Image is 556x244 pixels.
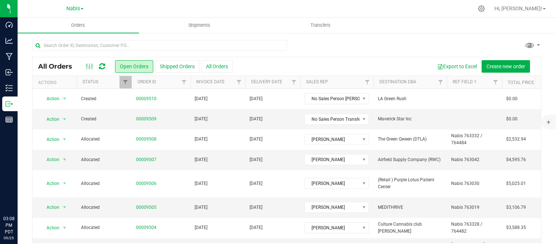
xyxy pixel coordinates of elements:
a: Ref Field 1 [453,79,476,84]
a: Invoice Date [196,79,225,84]
a: Destination DBA [379,79,416,84]
span: Hi, [PERSON_NAME]! [494,6,542,11]
span: No Sales Person Transfer [305,114,360,124]
span: $2,532.94 [506,136,526,143]
span: Nabis [66,6,80,12]
span: Action [40,154,60,165]
span: [DATE] [195,95,207,102]
a: 00009509 [136,116,157,123]
span: select [60,114,69,124]
a: Delivery Date [251,79,282,84]
span: select [60,223,69,233]
span: [DATE] [195,136,207,143]
button: All Orders [201,60,233,73]
a: Filter [435,76,447,88]
span: [DATE] [195,224,207,231]
iframe: Resource center unread badge [22,184,30,193]
span: $0.00 [506,95,518,102]
a: 00009508 [136,136,157,143]
a: Transfers [260,18,381,33]
span: Allocated [81,136,127,143]
span: [DATE] [250,224,262,231]
span: $3,588.35 [506,224,526,231]
span: [DATE] [250,180,262,187]
span: select [60,202,69,212]
span: select [60,134,69,145]
p: 09/25 [3,235,14,241]
span: Action [40,178,60,189]
span: [DATE] [195,180,207,187]
span: $5,025.01 [506,180,526,187]
span: Nabis 763042 [451,156,479,163]
span: $0.00 [506,116,518,123]
a: Orders [18,18,139,33]
inline-svg: Dashboard [5,21,13,29]
span: $3,106.79 [506,204,526,211]
span: Nabis 763030 [451,180,479,187]
a: Shipments [139,18,260,33]
span: [PERSON_NAME] [305,202,360,212]
span: [DATE] [250,116,262,123]
span: Action [40,223,60,233]
span: Created [81,95,127,102]
div: Actions [38,80,74,85]
span: (Retail ) Purple Lotus Patient Center [378,176,442,190]
a: Sales Rep [306,79,328,84]
inline-svg: Manufacturing [5,53,13,60]
span: [DATE] [250,204,262,211]
span: Nabis 763332 / 764484 [451,132,497,146]
span: Allocated [81,224,127,231]
span: Shipments [178,22,220,29]
inline-svg: Inventory [5,84,13,92]
button: Open Orders [115,60,153,73]
button: Create new order [482,60,530,73]
span: select [60,178,69,189]
inline-svg: Outbound [5,100,13,108]
inline-svg: Reports [5,116,13,123]
inline-svg: Inbound [5,69,13,76]
a: Order ID [137,79,156,84]
span: No Sales Person [PERSON_NAME] Transfer [305,94,360,104]
iframe: Resource center [7,185,29,207]
span: The Green Qween (DTLA) [378,136,442,143]
span: Transfers [301,22,340,29]
a: 00009505 [136,204,157,211]
span: [DATE] [250,95,262,102]
a: Filter [361,76,373,88]
a: 00009507 [136,156,157,163]
span: select [60,94,69,104]
span: $4,595.76 [506,156,526,163]
span: Allocated [81,204,127,211]
p: 03:08 PM PDT [3,215,14,235]
span: Nabis 763328 / 764482 [451,221,497,235]
span: [PERSON_NAME] [305,154,360,165]
span: [DATE] [195,204,207,211]
a: Filter [233,76,245,88]
div: Manage settings [477,5,486,12]
a: 00009510 [136,95,157,102]
span: Maverick Star Inc [378,116,442,123]
span: Nabis 763019 [451,204,479,211]
span: LA Green Rush [378,95,442,102]
span: Created [81,116,127,123]
span: Action [40,94,60,104]
a: Total Price [508,80,534,85]
span: [PERSON_NAME] [305,223,360,233]
span: Culture Cannabis club [PERSON_NAME] [378,221,442,235]
span: Action [40,134,60,145]
span: Create new order [486,63,525,69]
span: [PERSON_NAME] [305,134,360,145]
span: All Orders [38,62,80,70]
span: Orders [61,22,95,29]
button: Shipped Orders [155,60,199,73]
button: Export to Excel [432,60,482,73]
a: Filter [119,76,132,88]
span: MEDITHRIVE [378,204,442,211]
span: select [60,154,69,165]
span: [DATE] [250,156,262,163]
span: [PERSON_NAME] [305,178,360,189]
a: 00009506 [136,180,157,187]
span: Action [40,114,60,124]
input: Search Order ID, Destination, Customer PO... [32,40,287,51]
a: Status [82,79,98,84]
